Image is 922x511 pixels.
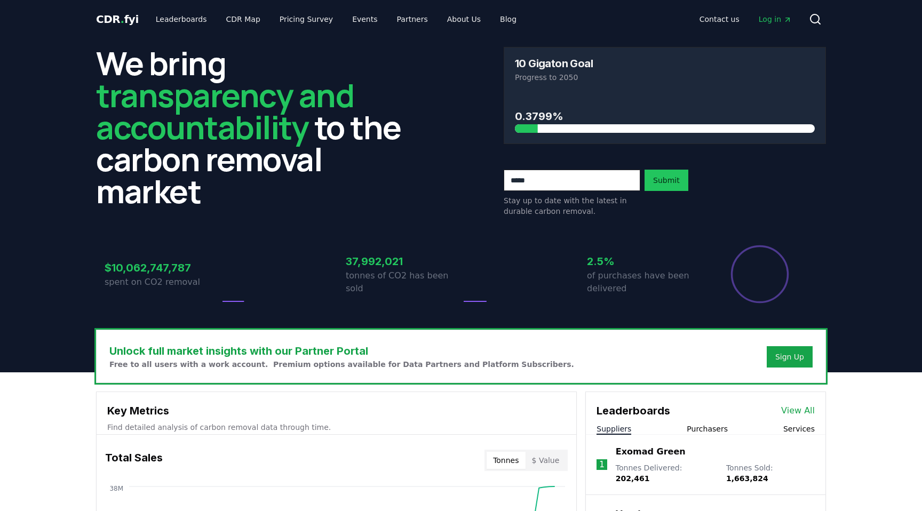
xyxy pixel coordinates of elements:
p: spent on CO2 removal [105,276,220,289]
a: Partners [388,10,436,29]
button: Purchasers [687,424,728,434]
a: Pricing Survey [271,10,341,29]
p: Tonnes Delivered : [616,462,716,484]
button: $ Value [526,452,566,469]
p: of purchases have been delivered [587,269,702,295]
h3: 37,992,021 [346,253,461,269]
a: Events [344,10,386,29]
div: Percentage of sales delivered [730,244,790,304]
a: CDR.fyi [96,12,139,27]
span: CDR fyi [96,13,139,26]
p: Tonnes Sold : [726,462,815,484]
button: Submit [645,170,688,191]
a: Contact us [691,10,748,29]
h3: 2.5% [587,253,702,269]
h3: Total Sales [105,450,163,471]
button: Sign Up [767,346,813,368]
span: . [121,13,124,26]
nav: Main [147,10,525,29]
h3: Unlock full market insights with our Partner Portal [109,343,574,359]
span: 1,663,824 [726,474,768,483]
a: Exomad Green [616,445,686,458]
a: CDR Map [218,10,269,29]
a: Sign Up [775,352,804,362]
button: Tonnes [487,452,525,469]
a: About Us [439,10,489,29]
p: 1 [599,458,605,471]
span: transparency and accountability [96,73,354,149]
button: Services [783,424,815,434]
nav: Main [691,10,800,29]
h3: 0.3799% [515,108,815,124]
span: Log in [759,14,792,25]
p: Free to all users with a work account. Premium options available for Data Partners and Platform S... [109,359,574,370]
a: View All [781,404,815,417]
button: Suppliers [597,424,631,434]
h3: 10 Gigaton Goal [515,58,593,69]
h3: $10,062,747,787 [105,260,220,276]
h3: Key Metrics [107,403,566,419]
h3: Leaderboards [597,403,670,419]
h2: We bring to the carbon removal market [96,47,418,207]
p: Progress to 2050 [515,72,815,83]
a: Blog [491,10,525,29]
tspan: 38M [109,485,123,492]
a: Leaderboards [147,10,216,29]
p: Find detailed analysis of carbon removal data through time. [107,422,566,433]
p: tonnes of CO2 has been sold [346,269,461,295]
p: Stay up to date with the latest in durable carbon removal. [504,195,640,217]
span: 202,461 [616,474,650,483]
a: Log in [750,10,800,29]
